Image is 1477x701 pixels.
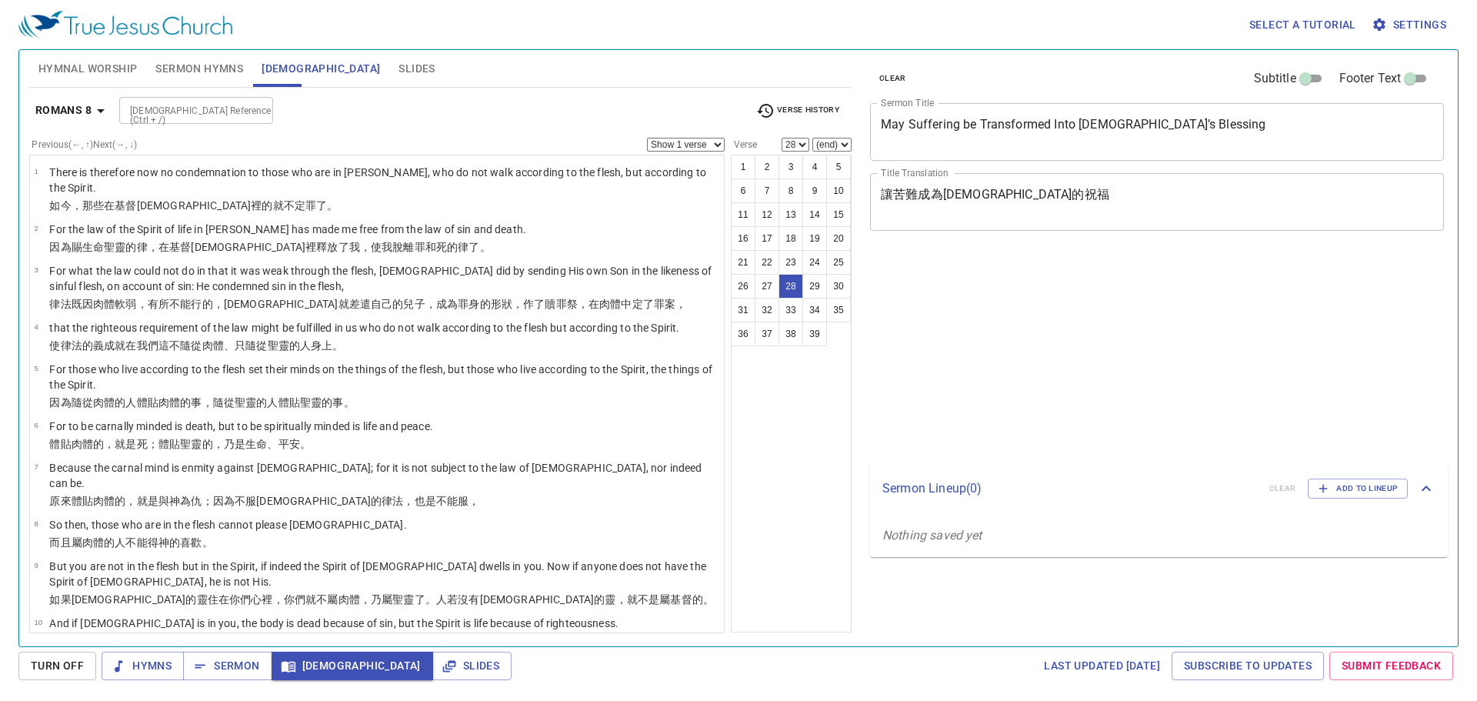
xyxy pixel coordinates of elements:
wg4151: ，就 [616,593,714,606]
span: 1 [34,167,38,175]
wg3361: 隨從 [180,339,343,352]
button: 1 [731,155,755,179]
p: 原來 [49,493,719,509]
wg3165: ，使我脫離 [360,241,491,253]
wg1063: 不 [436,495,480,507]
button: 20 [826,226,851,251]
p: For the law of the Spirit of life in [PERSON_NAME] has made me free from the law of sin and death. [49,222,526,237]
img: True Jesus Church [18,11,232,38]
wg2222: 、平安 [267,438,311,450]
button: 9 [802,179,827,203]
button: 6 [731,179,755,203]
wg266: 和 [425,241,491,253]
wg3756: 服 [245,495,479,507]
button: 18 [779,226,803,251]
button: 39 [802,322,827,346]
span: Settings [1375,15,1446,35]
span: Verse History [756,102,839,120]
p: Sermon Lineup ( 0 ) [882,479,1257,498]
button: [DEMOGRAPHIC_DATA] [272,652,433,680]
span: Slides [398,59,435,78]
button: 12 [755,202,779,227]
div: Sermon Lineup(0)clearAdd to Lineup [870,463,1448,514]
wg5427: 肉體 [72,438,311,450]
span: Submit Feedback [1342,656,1441,676]
wg5607: 體貼 [137,396,355,409]
wg1722: 我們 [137,339,344,352]
wg1722: 的就不 [262,199,338,212]
wg1161: 不 [638,593,714,606]
wg1410: 得神 [148,536,213,549]
wg5207: ，成為 [425,298,687,310]
wg1345: 成就 [104,339,343,352]
wg1722: 肉體 [338,593,714,606]
wg2596: 聖靈 [268,339,344,352]
wg1536: 沒 [458,593,714,606]
wg1722: 因 [82,298,687,310]
button: 37 [755,322,779,346]
span: 7 [34,462,38,471]
button: Verse History [747,99,849,122]
wg3762: 定罪 [295,199,338,212]
button: 27 [755,274,779,299]
button: 14 [802,202,827,227]
button: 26 [731,274,755,299]
button: Sermon [183,652,272,680]
span: [DEMOGRAPHIC_DATA] [284,656,421,676]
wg4561: 、只 [224,339,344,352]
wg1512: [DEMOGRAPHIC_DATA]的 [72,593,714,606]
wg2316: 律法 [382,495,479,507]
wg5213: 心裡，你們 [251,593,714,606]
wg2316: 的喜歡 [169,536,213,549]
button: Romans 8 [29,96,116,125]
span: Footer Text [1339,69,1402,88]
span: Hymnal Worship [38,59,138,78]
button: 10 [826,179,851,203]
wg2076: 屬基督的。 [659,593,714,606]
button: 15 [826,202,851,227]
wg4137: 在 [125,339,343,352]
wg2222: 聖靈 [104,241,491,253]
wg1161: 屬 [72,536,213,549]
wg235: 屬 [382,593,714,606]
wg3551: ，也是 [403,495,479,507]
wg1519: 神 [169,495,479,507]
p: For those who live according to the flesh set their minds on the things of the flesh, but those w... [49,362,719,392]
wg4561: 的事 [180,396,354,409]
button: 30 [826,274,851,299]
p: For to be carnally minded is death, but to be spiritually minded is life and peace. [49,419,432,434]
p: 使 [49,338,679,353]
wg3551: ，在基督 [148,241,491,253]
wg2316: 為仇 [180,495,479,507]
wg1722: 罪 [458,298,686,310]
button: Add to Lineup [1308,479,1408,499]
wg3588: 。 [344,396,355,409]
button: 5 [826,155,851,179]
p: So then, those who are in the flesh cannot please [DEMOGRAPHIC_DATA]. [49,517,406,532]
button: 34 [802,298,827,322]
p: 因為 [49,395,719,410]
button: 13 [779,202,803,227]
wg3756: 屬 [327,593,714,606]
wg4561: 中 [621,298,686,310]
wg575: 罪 [415,241,491,253]
span: Subtitle [1254,69,1296,88]
button: 7 [755,179,779,203]
wg5547: 的靈 [594,593,714,606]
button: 3 [779,155,803,179]
wg2532: 死 [436,241,491,253]
wg3992: 自己的 [371,298,686,310]
wg5210: 就 [305,593,714,606]
wg5427: 聖靈 [180,438,311,450]
wg5547: [DEMOGRAPHIC_DATA] [191,241,490,253]
span: 3 [34,265,38,274]
button: 22 [755,250,779,275]
button: Turn Off [18,652,96,680]
p: Because the carnal mind is enmity against [DEMOGRAPHIC_DATA]; for it is not subject to the law of... [49,460,719,491]
button: clear [870,69,915,88]
button: 32 [755,298,779,322]
span: [DEMOGRAPHIC_DATA] [262,59,380,78]
wg2288: ；體貼 [148,438,311,450]
wg3568: ，那些在基督 [72,199,338,212]
wg1722: 肉體 [82,536,213,549]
